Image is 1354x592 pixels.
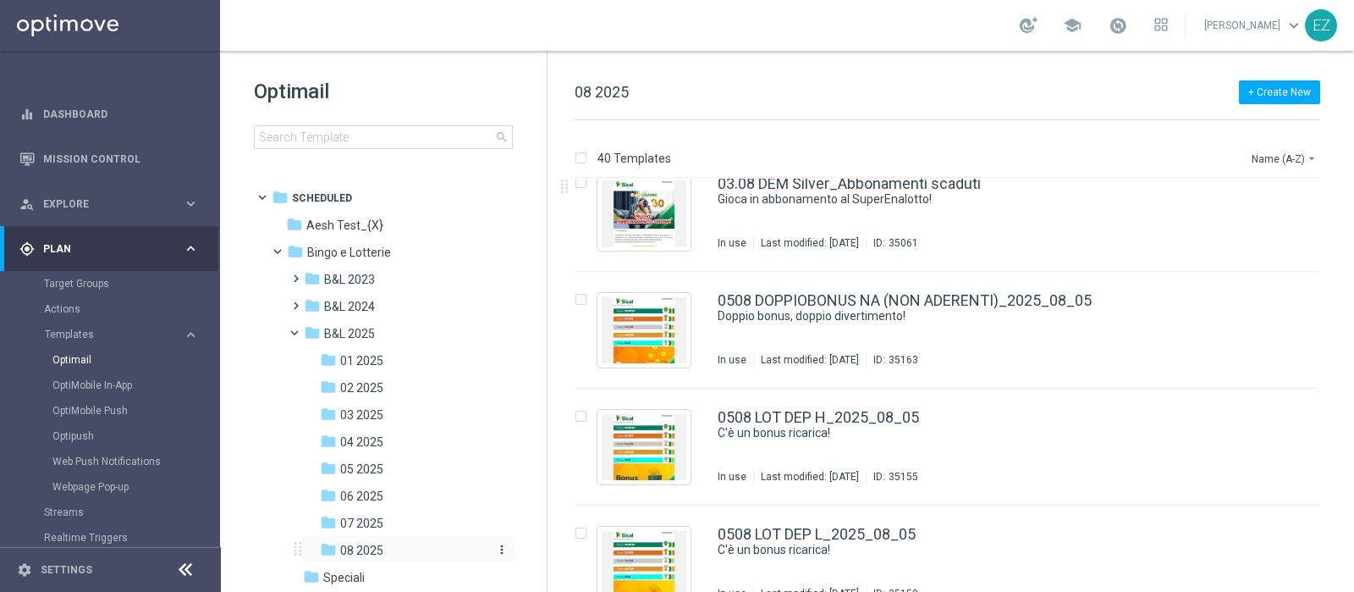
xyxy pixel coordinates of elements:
div: EZ [1305,9,1337,41]
span: B&L 2024 [324,299,375,314]
div: Press SPACE to select this row. [558,272,1351,389]
span: Aesh Test_{X} [306,218,383,233]
span: B&L 2023 [324,272,375,287]
div: ID: [866,353,918,367]
span: Speciali [323,570,365,585]
i: settings [17,562,32,578]
i: folder [320,460,337,477]
a: Gioca in abbonamento al SuperEnalotto! [718,191,1208,207]
i: person_search [19,196,35,212]
i: folder [320,541,337,558]
i: folder [304,270,321,287]
i: folder [320,433,337,450]
a: 0508 DOPPIOBONUS NA (NON ADERENTI)_2025_08_05 [718,293,1092,308]
span: 07 2025 [340,516,383,531]
span: Bingo e Lotterie [307,245,391,260]
i: keyboard_arrow_right [183,196,199,212]
div: Target Groups [44,271,218,296]
span: school [1063,16,1082,35]
button: gps_fixed Plan keyboard_arrow_right [19,242,200,256]
div: OptiMobile In-App [52,373,218,398]
span: 01 2025 [340,353,383,368]
span: Templates [45,329,166,340]
a: 0508 LOT DEP H_2025_08_05 [718,410,919,425]
div: Mission Control [19,136,199,181]
div: In use [718,470,746,484]
span: 08 2025 [575,83,629,101]
a: Target Groups [44,277,176,290]
div: Explore [19,196,183,212]
span: 02 2025 [340,380,383,396]
i: folder [320,487,337,504]
span: 06 2025 [340,489,383,504]
i: keyboard_arrow_right [183,241,199,257]
img: 35061.jpeg [602,180,686,246]
i: equalizer [19,107,35,122]
div: Dashboard [19,91,199,136]
div: In use [718,236,746,250]
h1: Optimail [254,78,513,105]
a: Settings [41,565,92,575]
a: 03.08 DEM Silver_Abbonamenti scaduti [718,176,981,191]
button: Templates keyboard_arrow_right [44,328,200,341]
div: ID: [866,470,918,484]
i: folder [304,324,321,341]
div: Last modified: [DATE] [754,470,866,484]
button: more_vert [492,542,509,558]
div: Last modified: [DATE] [754,353,866,367]
span: 04 2025 [340,434,383,450]
a: Optipush [52,429,176,443]
span: search [495,130,509,144]
p: 40 Templates [597,151,671,166]
a: C'è un bonus ricarica! [718,542,1208,558]
div: Templates [45,329,183,340]
a: Actions [44,302,176,316]
a: 0508 LOT DEP L_2025_08_05 [718,527,916,542]
div: Press SPACE to select this row. [558,155,1351,272]
div: Webpage Pop-up [52,474,218,500]
div: C'è un bonus ricarica! [718,542,1247,558]
i: folder [320,514,337,531]
span: Explore [43,199,183,209]
a: Webpage Pop-up [52,480,176,494]
div: Web Push Notifications [52,449,218,474]
button: Name (A-Z)arrow_drop_down [1250,148,1320,169]
div: OptiMobile Push [52,398,218,423]
span: 03 2025 [340,407,383,423]
div: Mission Control [19,152,200,166]
i: folder [287,243,304,260]
span: B&L 2025 [324,326,375,341]
i: folder [303,568,320,585]
span: 08 2025 [340,543,383,558]
a: OptiMobile In-App [52,379,176,392]
input: Search Template [254,125,513,149]
button: person_search Explore keyboard_arrow_right [19,197,200,211]
div: Optimail [52,347,218,373]
div: Plan [19,241,183,257]
a: Mission Control [43,136,199,181]
img: 35155.jpeg [602,414,686,480]
i: keyboard_arrow_right [183,327,199,343]
div: C'è un bonus ricarica! [718,425,1247,441]
div: 35061 [889,236,918,250]
div: Press SPACE to select this row. [558,389,1351,506]
div: 35155 [889,470,918,484]
div: Actions [44,296,218,322]
div: Last modified: [DATE] [754,236,866,250]
button: + Create New [1239,80,1320,104]
i: folder [320,379,337,396]
a: Dashboard [43,91,199,136]
i: folder [320,351,337,368]
div: Templates [44,322,218,500]
a: Streams [44,506,176,519]
i: folder [286,216,303,233]
i: folder [320,406,337,423]
a: C'è un bonus ricarica! [718,425,1208,441]
div: ID: [866,236,918,250]
button: equalizer Dashboard [19,108,200,121]
div: Doppio bonus, doppio divertimento! [718,308,1247,324]
i: gps_fixed [19,241,35,257]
